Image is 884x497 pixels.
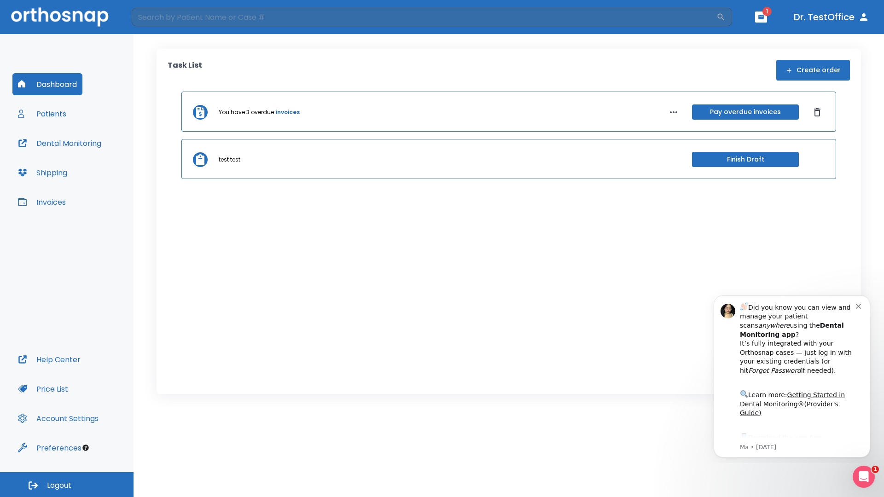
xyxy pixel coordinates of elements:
[12,132,107,154] button: Dental Monitoring
[81,444,90,452] div: Tooltip anchor
[776,60,850,81] button: Create order
[12,378,74,400] button: Price List
[168,60,202,81] p: Task List
[156,14,163,22] button: Dismiss notification
[762,7,772,16] span: 1
[12,437,87,459] button: Preferences
[12,162,73,184] button: Shipping
[132,8,716,26] input: Search by Patient Name or Case #
[276,108,300,116] a: invoices
[47,480,71,491] span: Logout
[11,7,109,26] img: Orthosnap
[12,191,71,213] button: Invoices
[692,152,799,167] button: Finish Draft
[12,348,86,370] button: Help Center
[810,105,825,120] button: Dismiss
[12,73,82,95] button: Dashboard
[219,156,240,164] p: test test
[700,287,884,463] iframe: Intercom notifications message
[219,108,274,116] p: You have 3 overdue
[12,103,72,125] button: Patients
[40,156,156,164] p: Message from Ma, sent 7w ago
[40,147,122,163] a: App Store
[872,466,879,473] span: 1
[12,407,104,429] button: Account Settings
[40,144,156,191] div: Download the app: | ​ Let us know if you need help getting started!
[853,466,875,488] iframe: Intercom live chat
[790,9,873,25] button: Dr. TestOffice
[692,104,799,120] button: Pay overdue invoices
